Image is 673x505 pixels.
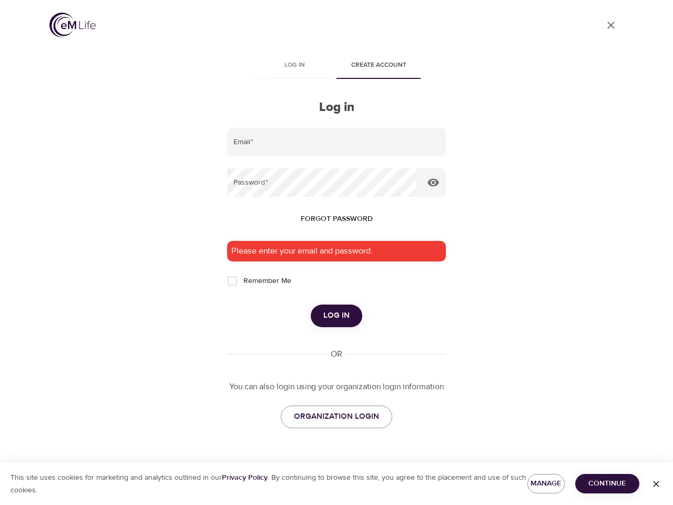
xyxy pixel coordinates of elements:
[575,474,639,493] button: Continue
[259,60,330,71] span: Log in
[598,13,624,38] a: close
[222,473,268,482] a: Privacy Policy
[227,241,446,261] div: Please enter your email and password.
[243,276,291,287] span: Remember Me
[323,309,350,322] span: Log in
[227,100,446,115] h2: Log in
[584,477,631,490] span: Continue
[327,348,346,360] div: OR
[343,60,414,71] span: Create account
[294,410,379,423] span: ORGANIZATION LOGIN
[281,406,392,428] a: ORGANIZATION LOGIN
[297,209,377,229] button: Forgot password
[49,13,96,37] img: logo
[536,477,556,490] span: Manage
[227,381,446,393] p: You can also login using your organization login information
[311,305,362,327] button: Log in
[227,54,446,79] div: disabled tabs example
[301,213,373,226] span: Forgot password
[527,474,565,493] button: Manage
